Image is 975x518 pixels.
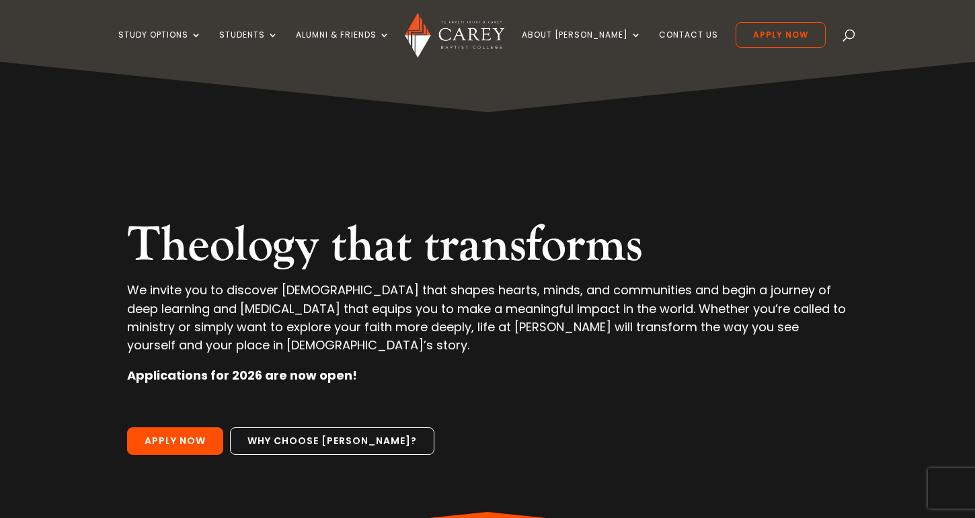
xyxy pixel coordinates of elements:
a: Contact Us [659,30,718,62]
h2: Theology that transforms [127,216,848,281]
a: Alumni & Friends [296,30,390,62]
a: Why choose [PERSON_NAME]? [230,427,434,456]
p: We invite you to discover [DEMOGRAPHIC_DATA] that shapes hearts, minds, and communities and begin... [127,281,848,366]
img: Carey Baptist College [405,13,504,58]
a: Study Options [118,30,202,62]
a: Students [219,30,278,62]
a: Apply Now [736,22,826,48]
strong: Applications for 2026 are now open! [127,367,357,384]
a: Apply Now [127,427,223,456]
a: About [PERSON_NAME] [522,30,641,62]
